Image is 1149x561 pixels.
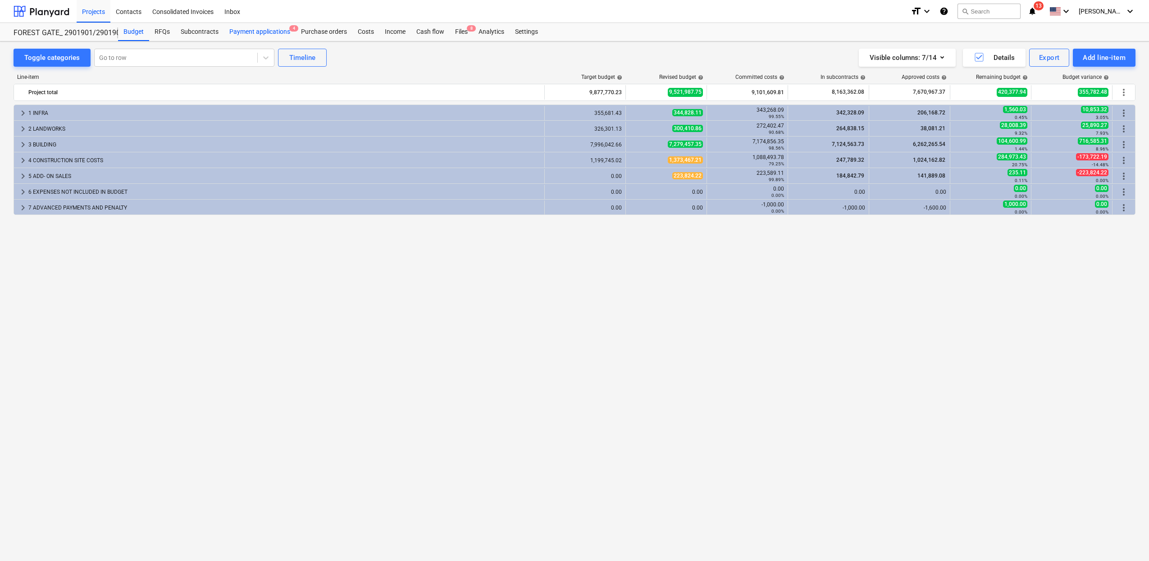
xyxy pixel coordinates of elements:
small: 20.75% [1012,162,1027,167]
div: Export [1039,52,1060,64]
span: -173,722.19 [1076,153,1108,160]
span: keyboard_arrow_right [18,108,28,119]
span: 206,168.72 [916,109,946,116]
span: 344,828.11 [672,109,703,116]
div: 0.00 [792,189,865,195]
small: 0.00% [1096,210,1108,214]
div: Visible columns : 7/14 [870,52,945,64]
a: Subcontracts [175,23,224,41]
div: Files [450,23,473,41]
a: Purchase orders [296,23,352,41]
span: More actions [1118,187,1129,197]
span: 104,600.99 [997,137,1027,145]
span: 247,789.32 [835,157,865,163]
span: 141,889.08 [916,173,946,179]
iframe: Chat Widget [1104,518,1149,561]
div: 0.00 [629,205,703,211]
div: 272,402.47 [711,123,784,135]
div: 0.00 [711,186,784,198]
small: 0.00% [1015,210,1027,214]
a: Payment applications4 [224,23,296,41]
div: 7,996,042.66 [548,141,622,148]
div: Cash flow [411,23,450,41]
span: 7,124,563.73 [831,141,865,147]
div: Costs [352,23,379,41]
span: help [615,75,622,80]
span: keyboard_arrow_right [18,155,28,166]
span: 235.11 [1008,169,1027,176]
span: More actions [1118,87,1129,98]
div: Add line-item [1083,52,1126,64]
span: 420,377.94 [997,88,1027,96]
small: 0.00% [771,193,784,198]
span: 300,410.86 [672,125,703,132]
div: Payment applications [224,23,296,41]
span: keyboard_arrow_right [18,123,28,134]
small: 0.11% [1015,178,1027,183]
small: 0.00% [1096,194,1108,199]
i: keyboard_arrow_down [1061,6,1071,17]
span: 25,890.27 [1081,122,1108,129]
div: 0.00 [629,189,703,195]
span: 7,670,967.37 [912,88,946,96]
div: FOREST GATE_ 2901901/2901902/2901903 [14,28,107,38]
div: Settings [510,23,543,41]
a: Analytics [473,23,510,41]
div: Revised budget [659,74,703,80]
span: 6,262,265.54 [912,141,946,147]
small: -14.48% [1092,162,1108,167]
span: 7,279,457.35 [668,141,703,148]
span: 28,008.39 [1000,122,1027,129]
div: 5 ADD- ON SALES [28,169,541,183]
small: 0.00% [1015,194,1027,199]
span: 0.00 [1095,201,1108,208]
span: More actions [1118,171,1129,182]
small: 79.25% [769,161,784,166]
div: 326,301.13 [548,126,622,132]
span: More actions [1118,123,1129,134]
div: 0.00 [873,189,946,195]
i: keyboard_arrow_down [921,6,932,17]
button: Toggle categories [14,49,91,67]
div: Approved costs [902,74,947,80]
button: Details [963,49,1026,67]
div: 1,199,745.02 [548,157,622,164]
small: 3.05% [1096,115,1108,120]
div: 2 LANDWORKS [28,122,541,136]
span: 0.00 [1014,185,1027,192]
div: -1,000.00 [792,205,865,211]
small: 7.93% [1096,131,1108,136]
span: 264,838.15 [835,125,865,132]
small: 0.00% [1096,178,1108,183]
div: 1 INFRA [28,106,541,120]
span: 38,081.21 [920,125,946,132]
span: 10,853.32 [1081,106,1108,113]
span: keyboard_arrow_right [18,171,28,182]
small: 0.00% [771,209,784,214]
div: Toggle categories [24,52,80,64]
button: Search [957,4,1021,19]
span: help [1102,75,1109,80]
span: keyboard_arrow_right [18,202,28,213]
div: 4 CONSTRUCTION SITE COSTS [28,153,541,168]
span: More actions [1118,202,1129,213]
div: 223,589.11 [711,170,784,182]
div: 9,877,770.23 [548,85,622,100]
a: RFQs [149,23,175,41]
span: More actions [1118,139,1129,150]
span: More actions [1118,108,1129,119]
small: 9.32% [1015,131,1027,136]
i: notifications [1028,6,1037,17]
div: 3 BUILDING [28,137,541,152]
small: 99.89% [769,177,784,182]
span: help [777,75,784,80]
div: Committed costs [735,74,784,80]
span: 1,560.03 [1003,106,1027,113]
span: help [858,75,866,80]
span: 1,024,162.82 [912,157,946,163]
span: 342,328.09 [835,109,865,116]
span: 1,000.00 [1003,201,1027,208]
